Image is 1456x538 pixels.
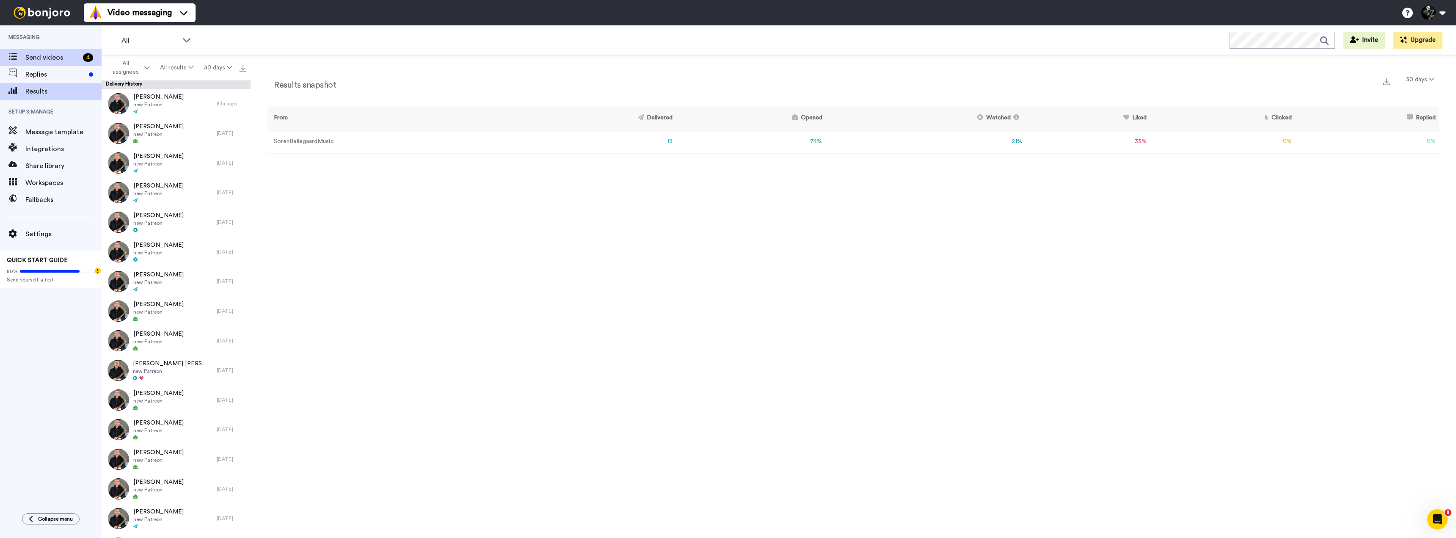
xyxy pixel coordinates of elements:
span: [PERSON_NAME] [133,93,184,101]
a: [PERSON_NAME]new Patreon[DATE] [102,415,251,444]
td: 21 % [826,130,1026,153]
button: All results [155,60,199,75]
span: new Patreon [133,190,184,197]
iframe: Intercom live chat [1427,509,1448,530]
a: [PERSON_NAME]new Patreon8 hr. ago [102,89,251,119]
span: new Patreon [133,309,184,315]
button: 30 days [1401,72,1439,87]
div: [DATE] [217,515,246,522]
span: 8 [1445,509,1451,516]
div: [DATE] [217,189,246,196]
button: 30 days [199,60,237,75]
span: Settings [25,229,102,239]
div: [DATE] [217,456,246,463]
img: export.svg [1383,78,1390,85]
th: Liked [1026,107,1150,130]
th: Watched [826,107,1026,130]
td: 74 % [676,130,826,153]
div: Tooltip anchor [94,267,102,275]
span: new Patreon [133,279,184,286]
span: Replies [25,69,85,80]
button: Export all results that match these filters now. [237,61,249,74]
span: Send videos [25,52,80,63]
span: [PERSON_NAME] [133,270,184,279]
span: Workspaces [25,178,102,188]
span: [PERSON_NAME] [133,300,184,309]
img: 2c43bbeb-0511-4408-be96-3616ed4f285c-thumb.jpg [108,241,129,262]
div: [DATE] [217,397,246,403]
img: c6e4394a-6ac8-4d64-a0e1-8fba252b379e-thumb.jpg [108,271,129,292]
div: [DATE] [217,219,246,226]
span: new Patreon [133,131,184,138]
div: [DATE] [217,130,246,137]
td: 19 [511,130,676,153]
div: 4 [83,53,93,62]
span: [PERSON_NAME] [133,508,184,516]
a: [PERSON_NAME]new Patreon[DATE] [102,207,251,237]
a: [PERSON_NAME]new Patreon[DATE] [102,148,251,178]
button: Invite [1343,32,1385,49]
span: new Patreon [133,397,184,404]
img: f086e235-6308-44b2-8302-c20d7da4e622-thumb.jpg [108,508,129,529]
span: [PERSON_NAME] [133,330,184,338]
img: bj-logo-header-white.svg [10,7,74,19]
span: [PERSON_NAME] [133,211,184,220]
span: Message template [25,127,102,137]
a: [PERSON_NAME]new Patreon[DATE] [102,444,251,474]
img: ce0a325b-ec86-489a-9e9b-fa5f6cd4f374-thumb.jpg [108,449,129,470]
td: 0 % [1150,130,1295,153]
span: Video messaging [108,7,172,19]
td: 33 % [1026,130,1150,153]
div: [DATE] [217,426,246,433]
span: Results [25,86,102,97]
div: [DATE] [217,337,246,344]
h2: Results snapshot [267,80,336,90]
span: [PERSON_NAME] [133,478,184,486]
span: new Patreon [133,220,184,226]
th: Replied [1295,107,1439,130]
span: [PERSON_NAME] [133,241,184,249]
span: [PERSON_NAME] [133,448,184,457]
span: [PERSON_NAME] [133,182,184,190]
span: [PERSON_NAME] [133,419,184,427]
a: [PERSON_NAME]new Patreon[DATE] [102,474,251,504]
a: [PERSON_NAME]new Patreon[DATE] [102,267,251,296]
span: [PERSON_NAME] [133,389,184,397]
span: new Patreon [133,457,184,464]
img: 928e85e6-ef7e-43cc-9a69-ae296fab82f0-thumb.jpg [108,212,129,233]
button: Upgrade [1393,32,1442,49]
img: export.svg [240,65,246,72]
span: new Patreon [133,427,184,434]
div: [DATE] [217,248,246,255]
a: [PERSON_NAME]new Patreon[DATE] [102,326,251,356]
img: 89b70105-8e44-4193-8e41-82f74c12a1a5-thumb.jpg [108,389,129,411]
a: [PERSON_NAME]new Patreon[DATE] [102,504,251,533]
img: f65edaf6-151f-40e6-929f-5b98dcc72b99-thumb.jpg [108,301,129,322]
span: 80% [7,268,18,275]
th: Opened [676,107,826,130]
span: Fallbacks [25,195,102,205]
img: 3c5f81aa-73f4-473e-a497-cf0b9be9c28d-thumb.jpg [108,478,129,499]
span: [PERSON_NAME] [133,122,184,131]
div: [DATE] [217,367,246,374]
span: [PERSON_NAME] [PERSON_NAME] [133,359,212,368]
span: Share library [25,161,102,171]
a: [PERSON_NAME]new Patreon[DATE] [102,178,251,207]
img: fceef785-07ec-417b-9b1e-83c900258d23-thumb.jpg [108,419,129,440]
a: [PERSON_NAME]new Patreon[DATE] [102,385,251,415]
span: Integrations [25,144,102,154]
div: [DATE] [217,308,246,315]
span: All [121,36,178,46]
img: b2188122-2f7f-4fbe-9ef4-8113ae7cb060-thumb.jpg [108,123,129,144]
span: new Patreon [133,486,184,493]
span: QUICK START GUIDE [7,257,68,263]
img: ed23de72-bfaa-4ab0-aaf8-98e9731211ab-thumb.jpg [108,182,129,203]
img: 8b3e0716-b9fd-4010-99a6-6a8abaafe695-thumb.jpg [108,330,129,351]
a: [PERSON_NAME]new Patreon[DATE] [102,296,251,326]
a: [PERSON_NAME] [PERSON_NAME]new Patreon[DATE] [102,356,251,385]
a: [PERSON_NAME]new Patreon[DATE] [102,237,251,267]
th: Clicked [1150,107,1295,130]
td: SorenBallegaardMusic [267,130,511,153]
button: Export a summary of each team member’s results that match this filter now. [1381,75,1393,87]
